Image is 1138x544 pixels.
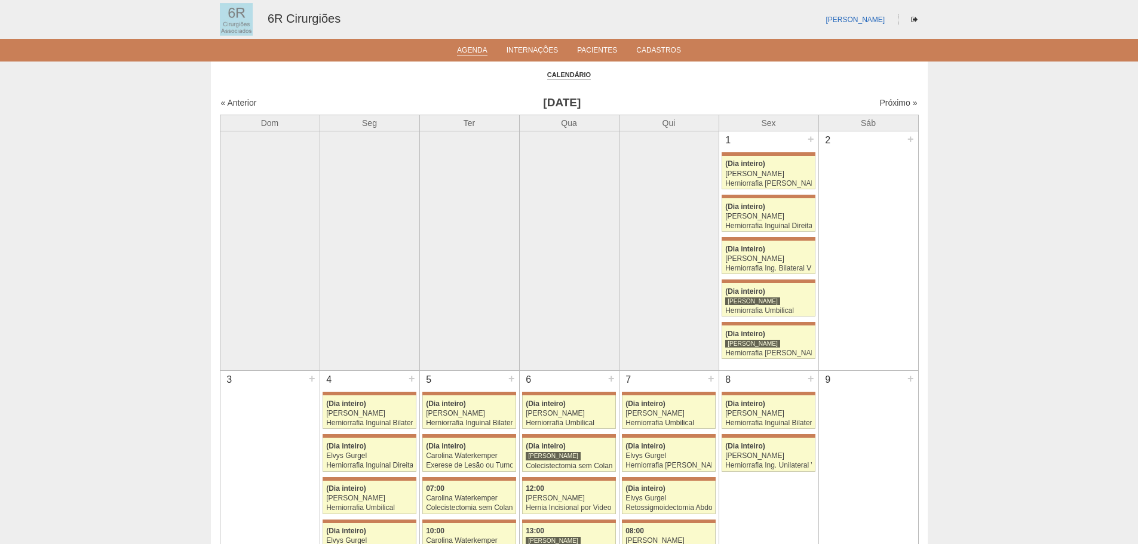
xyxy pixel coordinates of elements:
div: [PERSON_NAME] [725,170,812,178]
div: Exerese de Lesão ou Tumor de Pele [426,462,513,469]
div: Herniorrafia Ing. Bilateral VL [725,265,812,272]
span: (Dia inteiro) [526,442,566,450]
a: (Dia inteiro) [PERSON_NAME] Herniorrafia Ing. Bilateral VL [722,241,815,274]
div: [PERSON_NAME] [725,297,780,306]
a: Internações [507,46,559,58]
div: [PERSON_NAME] [526,410,612,417]
span: (Dia inteiro) [725,159,765,168]
div: Herniorrafia Umbilical [526,419,612,427]
a: (Dia inteiro) [PERSON_NAME] Herniorrafia Ing. Unilateral VL [722,438,815,471]
div: 4 [320,371,339,389]
div: Colecistectomia sem Colangiografia VL [526,462,612,470]
div: Key: Maria Braido [722,152,815,156]
div: [PERSON_NAME] [725,410,812,417]
th: Qua [519,115,619,131]
span: (Dia inteiro) [625,442,665,450]
span: (Dia inteiro) [725,399,765,408]
div: Key: Maria Braido [422,520,516,523]
a: (Dia inteiro) Elvys Gurgel Retossigmoidectomia Abdominal [622,481,715,514]
div: Key: Maria Braido [722,322,815,325]
div: Herniorrafia [PERSON_NAME] [625,462,712,469]
div: Key: Maria Braido [522,392,615,395]
div: 5 [420,371,438,389]
div: Key: Maria Braido [722,434,815,438]
div: [PERSON_NAME] [625,410,712,417]
i: Sair [911,16,918,23]
span: (Dia inteiro) [326,527,366,535]
div: Key: Maria Braido [522,520,615,523]
a: 07:00 Carolina Waterkemper Colecistectomia sem Colangiografia VL [422,481,516,514]
a: Pacientes [577,46,617,58]
div: Herniorrafia Umbilical [725,307,812,315]
a: (Dia inteiro) [PERSON_NAME] Herniorrafia Umbilical [722,283,815,316]
h3: [DATE] [388,94,736,112]
span: (Dia inteiro) [725,202,765,211]
span: (Dia inteiro) [725,330,765,338]
div: 9 [819,371,838,389]
a: (Dia inteiro) Carolina Waterkemper Exerese de Lesão ou Tumor de Pele [422,438,516,471]
a: 6R Cirurgiões [268,12,341,25]
a: Cadastros [636,46,681,58]
a: 12:00 [PERSON_NAME] Hernia Incisional por Video [522,481,615,514]
th: Sáb [818,115,918,131]
div: 1 [719,131,738,149]
div: Key: Maria Braido [622,520,715,523]
div: [PERSON_NAME] [326,410,413,417]
a: (Dia inteiro) [PERSON_NAME] Herniorrafia Inguinal Bilateral [722,395,815,429]
div: [PERSON_NAME] [426,410,513,417]
span: (Dia inteiro) [526,399,566,408]
div: Herniorrafia Inguinal Direita [326,462,413,469]
span: 12:00 [526,484,544,493]
span: (Dia inteiro) [725,245,765,253]
div: Colecistectomia sem Colangiografia VL [426,504,513,512]
div: [PERSON_NAME] [725,452,812,460]
span: (Dia inteiro) [326,442,366,450]
span: (Dia inteiro) [426,399,466,408]
a: (Dia inteiro) [PERSON_NAME] Herniorrafia [PERSON_NAME] [722,325,815,359]
div: Elvys Gurgel [625,452,712,460]
div: + [706,371,716,386]
div: Herniorrafia Inguinal Bilateral [426,419,513,427]
th: Sex [719,115,818,131]
div: Herniorrafia Inguinal Bilateral [725,419,812,427]
div: [PERSON_NAME] [526,494,612,502]
div: Key: Maria Braido [522,434,615,438]
div: 6 [520,371,538,389]
span: 07:00 [426,484,444,493]
div: Key: Maria Braido [422,392,516,395]
div: 3 [220,371,239,389]
th: Seg [320,115,419,131]
div: Key: Maria Braido [522,477,615,481]
span: (Dia inteiro) [725,442,765,450]
div: + [407,371,417,386]
div: Key: Maria Braido [323,477,416,481]
a: (Dia inteiro) Elvys Gurgel Herniorrafia Inguinal Direita [323,438,416,471]
div: [PERSON_NAME] [526,451,581,460]
div: Key: Maria Braido [722,392,815,395]
div: Herniorrafia [PERSON_NAME] [725,349,812,357]
div: Key: Maria Braido [622,392,715,395]
a: Próximo » [879,98,917,107]
div: + [606,371,616,386]
div: Herniorrafia Umbilical [326,504,413,512]
span: 10:00 [426,527,444,535]
div: 7 [619,371,638,389]
a: (Dia inteiro) [PERSON_NAME] Herniorrafia Inguinal Direita [722,198,815,232]
div: Carolina Waterkemper [426,494,513,502]
div: + [307,371,317,386]
div: [PERSON_NAME] [725,339,780,348]
div: Hernia Incisional por Video [526,504,612,512]
div: Key: Maria Braido [323,434,416,438]
div: Herniorrafia Inguinal Bilateral [326,419,413,427]
div: Key: Maria Braido [622,477,715,481]
div: Key: Maria Braido [323,520,416,523]
div: [PERSON_NAME] [725,213,812,220]
span: (Dia inteiro) [725,287,765,296]
a: (Dia inteiro) [PERSON_NAME] Herniorrafia Umbilical [522,395,615,429]
div: + [806,371,816,386]
span: (Dia inteiro) [426,442,466,450]
th: Ter [419,115,519,131]
div: [PERSON_NAME] [326,494,413,502]
div: Key: Maria Braido [422,434,516,438]
span: (Dia inteiro) [326,484,366,493]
